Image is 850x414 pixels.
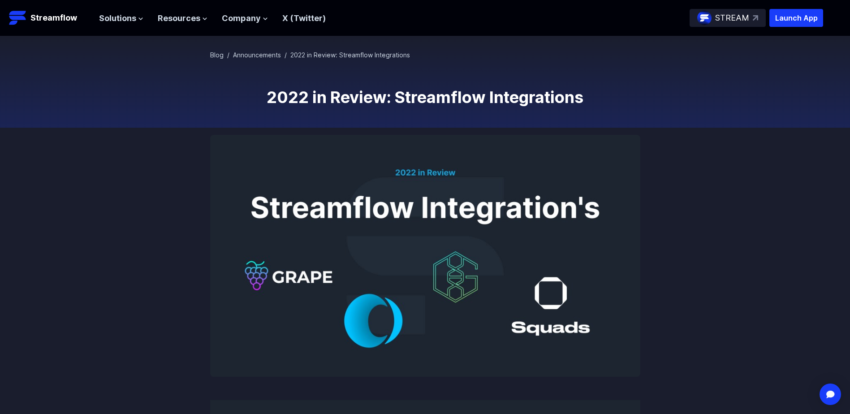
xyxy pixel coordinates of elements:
[222,12,261,25] span: Company
[210,51,224,59] a: Blog
[753,15,758,21] img: top-right-arrow.svg
[227,51,229,59] span: /
[99,12,143,25] button: Solutions
[769,9,823,27] button: Launch App
[9,9,27,27] img: Streamflow Logo
[30,12,77,24] p: Streamflow
[9,9,90,27] a: Streamflow
[697,11,712,25] img: streamflow-logo-circle.png
[210,135,640,377] img: 2022 in Review: Streamflow Integrations
[282,13,326,23] a: X (Twitter)
[158,12,200,25] span: Resources
[290,51,410,59] span: 2022 in Review: Streamflow Integrations
[715,12,749,25] p: STREAM
[222,12,268,25] button: Company
[99,12,136,25] span: Solutions
[690,9,766,27] a: STREAM
[158,12,207,25] button: Resources
[233,51,281,59] a: Announcements
[210,88,640,106] h1: 2022 in Review: Streamflow Integrations
[820,384,841,405] div: Open Intercom Messenger
[285,51,287,59] span: /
